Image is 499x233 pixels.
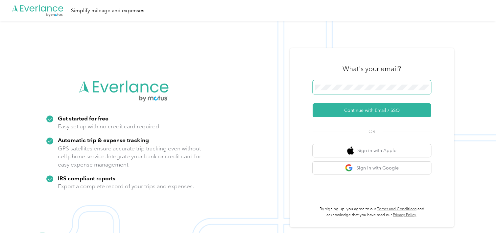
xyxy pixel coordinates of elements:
[58,144,202,169] p: GPS satellites ensure accurate trip tracking even without cell phone service. Integrate your bank...
[343,64,401,73] h3: What's your email?
[58,175,115,182] strong: IRS compliant reports
[345,164,353,172] img: google logo
[360,128,383,135] span: OR
[313,103,431,117] button: Continue with Email / SSO
[58,182,194,191] p: Export a complete record of your trips and expenses.
[377,207,416,212] a: Terms and Conditions
[347,146,354,155] img: apple logo
[393,213,416,218] a: Privacy Policy
[71,7,144,15] div: Simplify mileage and expenses
[313,206,431,218] p: By signing up, you agree to our and acknowledge that you have read our .
[313,162,431,174] button: google logoSign in with Google
[58,122,159,131] p: Easy set up with no credit card required
[58,137,149,143] strong: Automatic trip & expense tracking
[58,115,108,122] strong: Get started for free
[313,144,431,157] button: apple logoSign in with Apple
